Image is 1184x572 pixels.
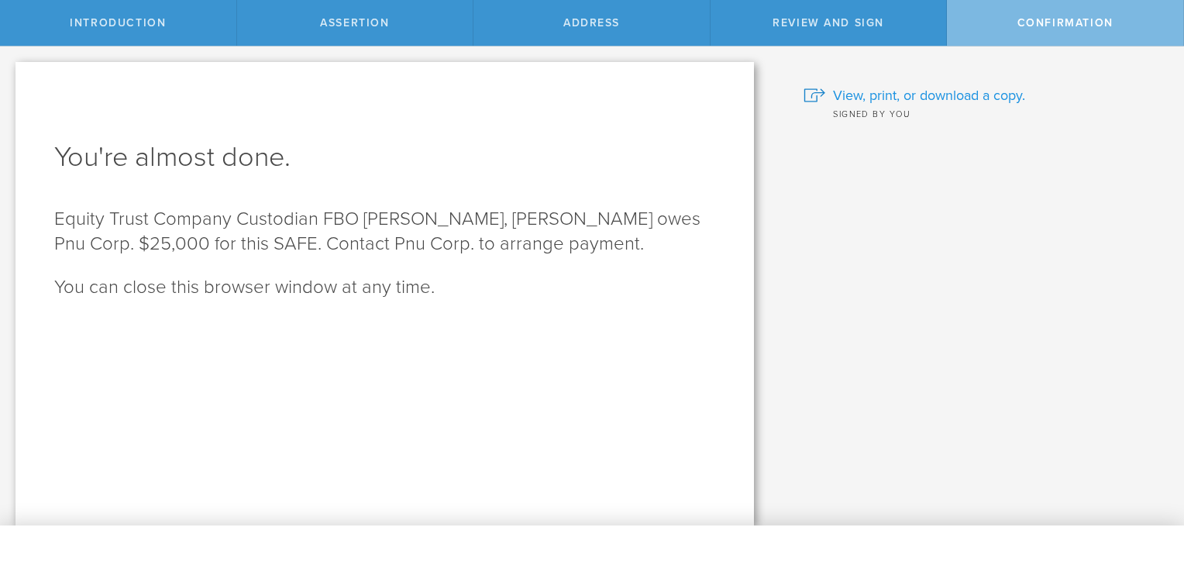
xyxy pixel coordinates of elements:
[563,16,620,29] span: Address
[320,16,389,29] span: assertion
[54,275,715,300] p: You can close this browser window at any time.
[54,207,715,257] p: Equity Trust Company Custodian FBO [PERSON_NAME], [PERSON_NAME] owes Pnu Corp. $25,000 for this S...
[1017,16,1113,29] span: Confirmation
[804,105,1161,121] div: Signed by You
[833,85,1025,105] span: View, print, or download a copy.
[54,139,715,176] h1: You're almost done.
[70,16,166,29] span: Introduction
[773,16,884,29] span: Review and Sign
